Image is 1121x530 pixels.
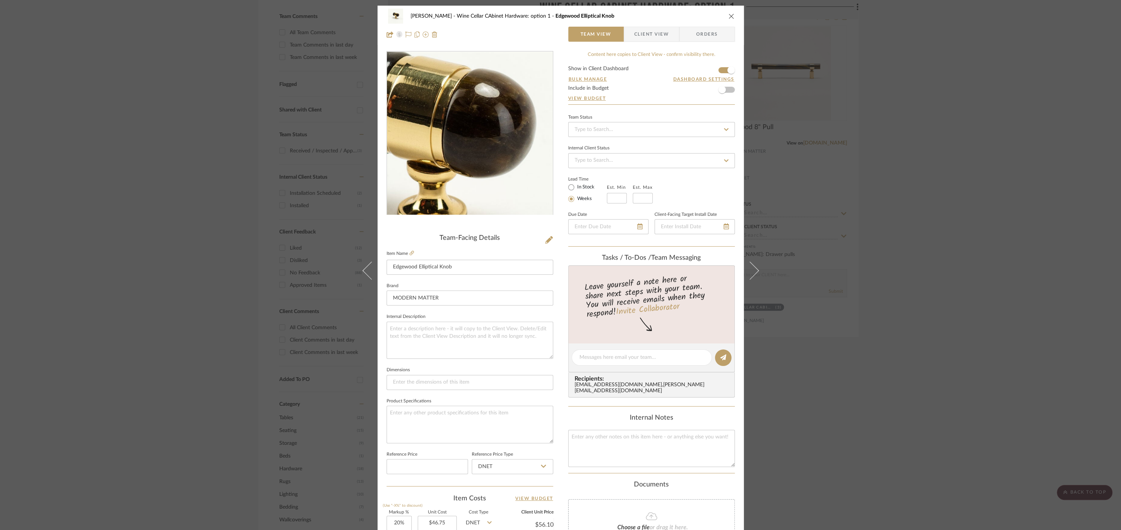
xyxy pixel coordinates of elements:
label: Unit Cost [418,510,457,514]
input: Enter the dimensions of this item [387,375,553,390]
span: Tasks / To-Dos / [602,254,651,261]
span: Orders [688,27,726,42]
label: Reference Price Type [472,453,513,456]
label: Brand [387,284,399,288]
label: Client-Facing Target Install Date [655,213,717,217]
a: Invite Collaborator [615,300,679,319]
label: Markup % [387,510,412,514]
span: Edgewood Elliptical Knob [555,14,614,19]
span: Recipients: [575,375,731,382]
span: Wine Cellar CAbinet Hardware: option 1 [457,14,555,19]
div: Team Status [568,116,592,119]
input: Type to Search… [568,153,735,168]
label: Est. Min [607,185,626,190]
label: Lead Time [568,176,607,182]
div: team Messaging [568,254,735,262]
label: In Stock [576,184,594,191]
button: Dashboard Settings [673,76,735,83]
span: Team View [581,27,611,42]
input: Enter Item Name [387,260,553,275]
label: Client Unit Price [501,510,554,514]
button: close [728,13,735,20]
img: Remove from project [432,32,438,38]
a: View Budget [515,494,553,503]
div: Item Costs [387,494,553,503]
img: 7bd7a597-fe9f-4611-9fdf-688c7b8bb9ef_436x436.jpg [388,52,551,215]
div: Documents [568,481,735,489]
input: Enter Due Date [568,219,649,234]
a: View Budget [568,95,735,101]
label: Cost Type [463,510,495,514]
input: Type to Search… [568,122,735,137]
div: Internal Notes [568,414,735,422]
div: Internal Client Status [568,146,609,150]
label: Product Specifications [387,399,431,403]
label: Item Name [387,250,414,257]
label: Dimensions [387,368,410,372]
button: Bulk Manage [568,76,608,83]
label: Est. Max [633,185,653,190]
input: Enter Brand [387,291,553,306]
div: 0 [387,52,553,215]
label: Due Date [568,213,587,217]
label: Reference Price [387,453,417,456]
input: Enter Install Date [655,219,735,234]
div: Leave yourself a note here or share next steps with your team. You will receive emails when they ... [567,271,736,321]
label: Weeks [576,196,592,202]
span: [PERSON_NAME] [411,14,457,19]
div: Team-Facing Details [387,234,553,242]
img: 7bd7a597-fe9f-4611-9fdf-688c7b8bb9ef_48x40.jpg [387,9,405,24]
label: Internal Description [387,315,426,319]
div: Content here copies to Client View - confirm visibility there. [568,51,735,59]
span: Client View [634,27,669,42]
mat-radio-group: Select item type [568,182,607,203]
div: [EMAIL_ADDRESS][DOMAIN_NAME] , [PERSON_NAME][EMAIL_ADDRESS][DOMAIN_NAME] [575,382,731,394]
